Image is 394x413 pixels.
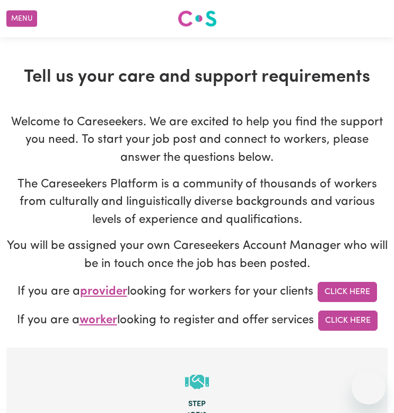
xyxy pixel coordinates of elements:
[318,311,378,331] a: Click Here
[6,67,388,88] h1: Tell us your care and support requirements
[6,11,37,27] button: Menu
[178,6,217,31] a: Careseekers logo
[318,282,377,302] a: Click Here
[6,311,388,331] p: If you are a looking to register and offer services
[352,371,386,405] iframe: Button to launch messaging window
[178,9,217,28] img: Careseekers logo
[80,286,127,298] span: provider
[23,399,371,410] div: Step
[6,176,388,229] p: The Careseekers Platform is a community of thousands of workers from culturally and linguisticall...
[6,237,388,273] p: You will be assigned your own Careseekers Account Manager who will be in touch once the job has b...
[6,114,388,167] p: Welcome to Careseekers. We are excited to help you find the support you need. To start your job p...
[6,282,388,302] p: If you are a looking for workers for your clients
[80,314,117,326] span: worker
